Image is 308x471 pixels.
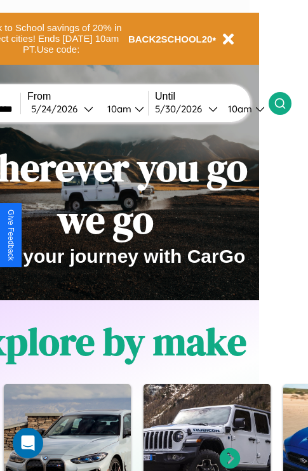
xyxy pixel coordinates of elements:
button: 10am [218,102,269,116]
label: From [27,91,148,102]
div: 10am [222,103,255,115]
div: 10am [101,103,135,115]
div: Open Intercom Messenger [13,428,43,458]
div: 5 / 24 / 2026 [31,103,84,115]
button: 10am [97,102,148,116]
div: 5 / 30 / 2026 [155,103,208,115]
button: 5/24/2026 [27,102,97,116]
label: Until [155,91,269,102]
b: BACK2SCHOOL20 [128,34,213,44]
div: Give Feedback [6,209,15,261]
